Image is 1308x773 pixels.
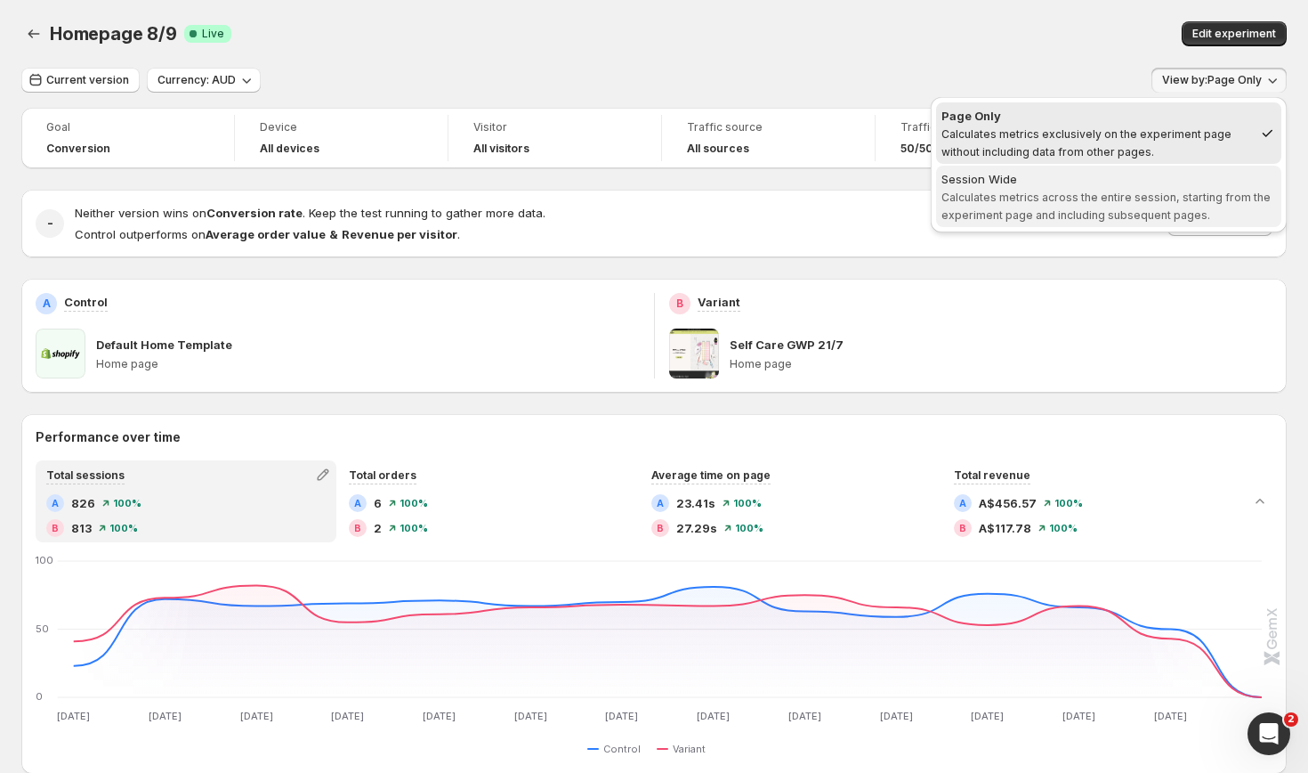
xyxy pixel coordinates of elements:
span: Current version [46,73,129,87]
text: [DATE] [331,710,364,722]
text: [DATE] [149,710,182,722]
p: Control [64,293,108,311]
span: 100 % [109,523,138,533]
span: Variant [673,742,706,756]
h2: A [657,498,664,509]
h2: B [354,523,361,533]
text: 100 [36,554,53,566]
text: 0 [36,690,43,703]
text: [DATE] [240,710,273,722]
iframe: Intercom live chat [1247,712,1290,755]
div: Page Only [941,107,1253,125]
span: 100 % [400,498,428,509]
text: [DATE] [971,710,1004,722]
strong: Average order value [206,227,326,241]
h2: B [959,523,966,533]
p: Default Home Template [96,336,232,354]
span: Edit experiment [1192,27,1276,41]
p: Variant [698,293,740,311]
a: VisitorAll visitors [473,118,636,158]
span: 826 [71,494,95,512]
text: [DATE] [423,710,456,722]
button: Variant [657,738,713,760]
span: Conversion [46,142,110,156]
img: Self Care GWP 21/7 [669,329,719,378]
span: 100 % [733,498,762,509]
span: Calculates metrics exclusively on the experiment page without including data from other pages. [941,127,1231,159]
h2: A [52,498,59,509]
button: Back [21,21,46,46]
h2: B [676,297,683,311]
button: Control [587,738,648,760]
a: Traffic sourceAll sources [687,118,850,158]
button: View by:Page Only [1151,68,1287,93]
span: Currency: AUD [157,73,236,87]
text: [DATE] [1154,710,1187,722]
p: Home page [96,357,640,371]
button: Currency: AUD [147,68,261,93]
strong: Conversion rate [206,206,303,220]
img: Default Home Template [36,329,85,378]
h2: A [959,498,966,509]
span: A$456.57 [979,494,1037,512]
strong: Revenue per visitor [342,227,457,241]
span: Control [603,742,641,756]
button: Collapse chart [1247,489,1272,514]
span: 100 % [113,498,141,509]
span: View by: Page Only [1162,73,1262,87]
h2: A [354,498,361,509]
span: 6 [374,494,382,512]
span: Traffic split [900,120,1063,134]
span: 50/50 [900,142,933,156]
h4: All visitors [473,142,529,156]
span: 100 % [735,523,763,533]
span: Goal [46,120,209,134]
button: Edit experiment [1182,21,1287,46]
span: 2 [374,519,382,537]
a: GoalConversion [46,118,209,158]
p: Home page [730,357,1273,371]
text: [DATE] [880,710,913,722]
h4: All devices [260,142,319,156]
p: Self Care GWP 21/7 [730,336,844,354]
span: Traffic source [687,120,850,134]
text: [DATE] [788,710,821,722]
span: 23.41s [676,494,715,512]
a: DeviceAll devices [260,118,423,158]
h2: B [657,523,664,533]
span: 100 % [400,523,428,533]
h2: Performance over time [36,428,1272,446]
span: Calculates metrics across the entire session, starting from the experiment page and including sub... [941,191,1271,222]
text: [DATE] [1062,710,1095,722]
span: Total orders [349,468,416,482]
text: [DATE] [697,710,730,722]
text: [DATE] [57,710,90,722]
span: 27.29s [676,519,717,537]
span: Total sessions [46,468,125,482]
span: Total revenue [954,468,1030,482]
span: Live [202,27,224,41]
span: Homepage 8/9 [50,23,177,45]
button: Current version [21,68,140,93]
span: Visitor [473,120,636,134]
span: Device [260,120,423,134]
h4: All sources [687,142,749,156]
text: 50 [36,622,49,635]
span: Average time on page [651,468,771,482]
span: 100 % [1054,498,1083,509]
span: 2 [1284,712,1298,727]
text: [DATE] [605,710,638,722]
div: Session Wide [941,170,1276,188]
span: A$117.78 [979,519,1031,537]
h2: A [43,297,51,311]
span: Control outperforms on . [75,227,460,241]
a: Traffic split50/50 [900,118,1063,158]
span: Neither version wins on . Keep the test running to gather more data. [75,206,545,220]
h2: B [52,523,59,533]
text: [DATE] [514,710,547,722]
h2: - [47,215,53,232]
span: 100 % [1049,523,1078,533]
span: 813 [71,519,92,537]
strong: & [329,227,338,241]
